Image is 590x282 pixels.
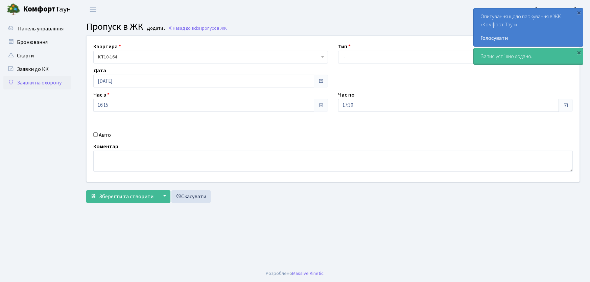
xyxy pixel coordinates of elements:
[516,6,582,13] b: Цитрус [PERSON_NAME] А.
[338,91,355,99] label: Час по
[93,51,328,63] span: <b>КТ</b>&nbsp;&nbsp;&nbsp;&nbsp;10-164
[93,143,118,151] label: Коментар
[3,49,71,62] a: Скарги
[266,270,325,277] div: Розроблено .
[338,43,351,51] label: Тип
[575,49,582,56] div: ×
[3,22,71,35] a: Панель управління
[99,193,154,200] span: Зберегти та створити
[3,35,71,49] a: Бронювання
[575,9,582,16] div: ×
[474,8,583,46] div: Опитування щодо паркування в ЖК «Комфорт Таун»
[93,91,110,99] label: Час з
[18,25,64,32] span: Панель управління
[171,190,211,203] a: Скасувати
[7,3,20,16] img: logo.png
[480,34,576,42] a: Голосувати
[3,76,71,89] a: Заявки на охорону
[292,270,324,277] a: Massive Kinetic
[145,26,165,31] small: Додати .
[3,62,71,76] a: Заявки до КК
[98,54,104,60] b: КТ
[85,4,101,15] button: Переключити навігацію
[516,5,582,14] a: Цитрус [PERSON_NAME] А.
[23,4,55,15] b: Комфорт
[99,131,111,139] label: Авто
[86,20,143,33] span: Пропуск в ЖК
[23,4,71,15] span: Таун
[93,67,106,75] label: Дата
[93,43,121,51] label: Квартира
[98,54,320,60] span: <b>КТ</b>&nbsp;&nbsp;&nbsp;&nbsp;10-164
[86,190,158,203] button: Зберегти та створити
[474,48,583,65] div: Запис успішно додано.
[199,25,227,31] span: Пропуск в ЖК
[168,25,227,31] a: Назад до всіхПропуск в ЖК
